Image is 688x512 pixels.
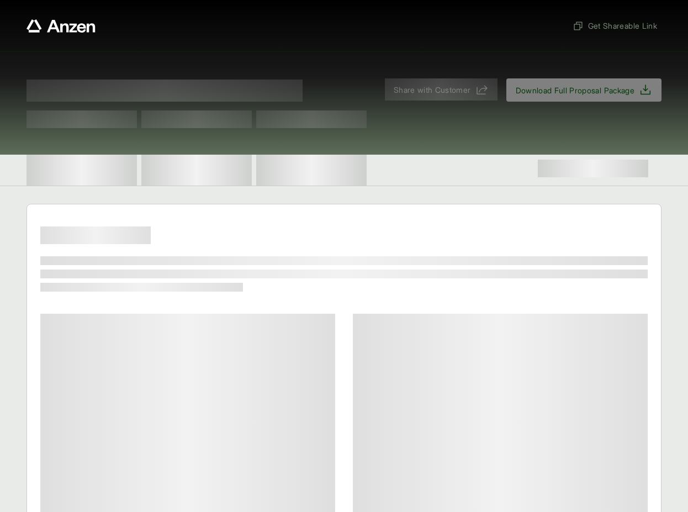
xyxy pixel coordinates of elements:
[27,110,137,128] span: Test
[573,20,657,31] span: Get Shareable Link
[568,15,661,36] button: Get Shareable Link
[27,19,96,33] a: Anzen website
[256,110,367,128] span: Test
[141,110,252,128] span: Test
[394,84,471,96] span: Share with Customer
[27,80,303,102] span: Proposal for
